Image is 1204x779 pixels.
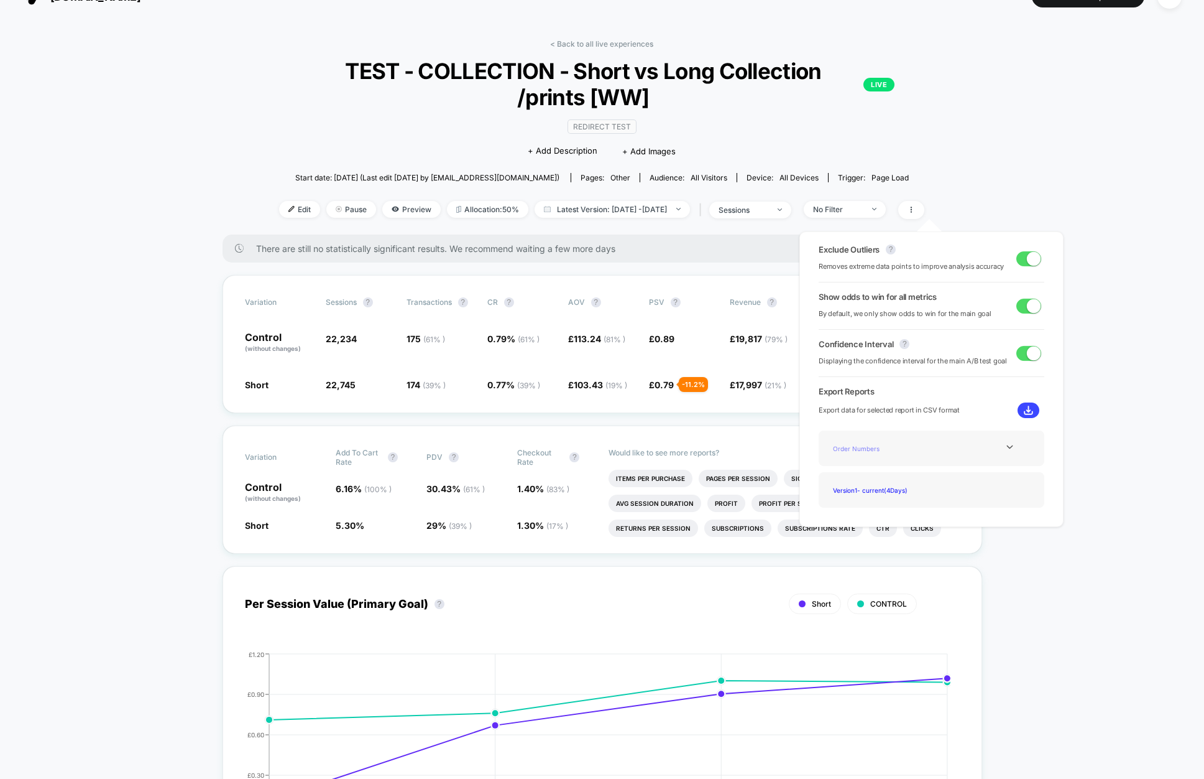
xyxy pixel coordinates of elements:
div: Trigger: [838,173,909,182]
span: 0.89 [655,334,674,344]
span: + Add Description [528,145,597,157]
button: ? [363,297,373,307]
span: £ [649,334,674,344]
span: ( 81 % ) [604,335,625,344]
tspan: £0.90 [247,690,264,697]
li: Profit Per Session [751,495,834,512]
li: Returns Per Session [609,520,698,537]
span: Allocation: 50% [447,201,528,218]
span: Variation [245,297,313,307]
span: | [696,201,709,219]
span: Device: [737,173,828,182]
button: ? [886,245,896,254]
span: Removes extreme data points to improve analysis accuracy [819,261,1004,273]
button: ? [504,297,514,307]
div: Order Numbers [828,440,927,457]
span: 5.30 % [336,520,364,531]
span: Revenue [730,297,761,307]
span: other [610,173,630,182]
button: ? [899,339,909,349]
span: ( 17 % ) [546,521,568,531]
img: end [336,206,342,212]
span: Preview [382,201,441,218]
div: - 11.2 % [679,377,708,392]
span: £ [730,334,788,344]
li: Items Per Purchase [609,470,692,487]
p: Would like to see more reports? [609,448,960,457]
img: end [778,208,782,211]
button: ? [767,297,777,307]
span: Start date: [DATE] (Last edit [DATE] by [EMAIL_ADDRESS][DOMAIN_NAME]) [295,173,559,182]
li: Avg Session Duration [609,495,701,512]
span: ( 61 % ) [463,485,485,494]
span: 22,745 [326,380,356,390]
span: 29 % [426,520,472,531]
span: ( 21 % ) [765,381,786,390]
span: all devices [779,173,819,182]
span: 103.43 [574,380,627,390]
li: Subscriptions [704,520,771,537]
span: Add To Cart Rate [336,448,382,467]
img: end [872,208,876,210]
span: 0.77 % [487,380,540,390]
span: £ [568,334,625,344]
span: 113.24 [574,334,625,344]
span: CR [487,297,498,307]
span: (without changes) [245,345,301,352]
span: Transactions [407,297,452,307]
p: LIVE [863,78,894,91]
span: Sessions [326,297,357,307]
span: Short [245,380,269,390]
span: ( 39 % ) [423,381,446,390]
span: ( 83 % ) [546,485,569,494]
img: edit [288,206,295,212]
div: sessions [719,205,768,215]
span: Export data for selected report in CSV format [819,404,960,416]
span: Short [245,520,269,531]
span: ( 19 % ) [605,381,627,390]
button: ? [434,599,444,609]
span: ( 100 % ) [364,485,392,494]
span: Edit [279,201,320,218]
div: Pages: [581,173,630,182]
span: 175 [407,334,445,344]
a: < Back to all live experiences [550,39,653,49]
button: ? [569,452,579,462]
span: £ [730,380,786,390]
li: Pages Per Session [699,470,778,487]
span: 1.40 % [517,483,569,494]
span: Variation [245,448,313,467]
span: CONTROL [870,599,907,609]
span: + Add Images [622,146,676,156]
span: ( 61 % ) [423,335,445,344]
span: AOV [568,297,585,307]
span: 1.30 % [517,520,568,531]
span: (without changes) [245,495,301,502]
span: PDV [426,452,443,462]
span: Confidence Interval [819,339,893,349]
span: Redirect Test [568,119,636,134]
p: Control [245,482,323,503]
span: 17,997 [735,380,786,390]
span: 22,234 [326,334,357,344]
span: 0.79 [655,380,674,390]
p: Control [245,332,313,353]
span: PSV [649,297,664,307]
span: Page Load [871,173,909,182]
li: Subscriptions Rate [778,520,863,537]
span: ( 39 % ) [517,381,540,390]
tspan: £1.20 [249,650,264,658]
span: £ [649,380,674,390]
img: download [1024,406,1033,415]
img: end [676,208,681,210]
button: ? [591,297,601,307]
div: No Filter [813,205,863,214]
li: Signups [784,470,827,487]
span: Displaying the confidence interval for the main A/B test goal [819,355,1007,367]
span: Exclude Outliers [819,245,880,254]
span: 6.16 % [336,483,392,494]
span: £ [568,380,627,390]
li: Profit [707,495,745,512]
span: By default, we only show odds to win for the main goal [819,308,991,320]
span: Pause [326,201,376,218]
